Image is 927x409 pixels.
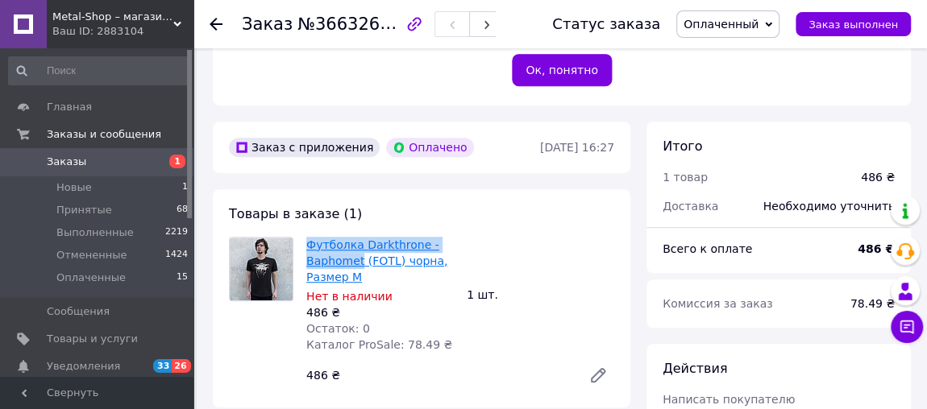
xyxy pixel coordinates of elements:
span: Итого [663,138,702,154]
span: 1 [182,180,188,195]
a: Редактировать [582,359,614,391]
span: Оплаченный [684,18,759,31]
span: Нет в наличии [306,290,393,303]
span: Оплаченные [56,271,126,285]
span: 26 [172,359,190,373]
b: 486 ₴ [858,242,895,255]
span: Каталог ProSale: 78.49 ₴ [306,338,452,351]
div: Необходимо уточнить [754,188,904,224]
span: 33 [153,359,172,373]
div: Вернуться назад [210,16,222,32]
img: Футболка Darkthrone - Baphomet (FOTL) чорна, Размер M [230,238,293,300]
span: Принятые [56,203,112,217]
div: Заказ с приложения [229,138,380,157]
a: Футболка Darkthrone - Baphomet (FOTL) чорна, Размер M [306,238,447,283]
span: №366326072 [297,14,412,34]
span: 68 [177,203,188,217]
div: 486 ₴ [861,169,895,185]
span: Отмененные [56,248,127,262]
div: Статус заказа [552,16,660,32]
span: 1 товар [663,171,708,184]
span: 2219 [165,225,188,240]
div: 486 ₴ [306,304,454,320]
button: Заказ выполнен [796,12,911,36]
span: Комиссия за заказ [663,297,773,310]
span: Товары и услуги [47,332,138,346]
span: Написать покупателю [663,393,795,406]
span: Выполненные [56,225,134,240]
span: Новые [56,180,92,195]
div: Ваш ID: 2883104 [52,24,193,39]
span: 15 [177,271,188,285]
div: Оплачено [386,138,473,157]
span: Заказы [47,155,86,169]
span: Сообщения [47,304,110,319]
span: Действия [663,361,727,376]
span: 1424 [165,248,188,262]
time: [DATE] 16:27 [540,141,614,154]
span: 1 [169,155,185,168]
button: Чат с покупателем [891,311,923,343]
span: Остаток: 0 [306,322,370,335]
span: Доставка [663,200,718,213]
span: Товары в заказе (1) [229,206,362,221]
span: Главная [47,100,92,114]
div: 486 ₴ [300,364,576,386]
span: 78.49 ₴ [850,297,895,310]
span: Всего к оплате [663,242,752,255]
button: Ок, понятно [512,54,612,86]
span: Заказ выполнен [809,19,898,31]
input: Поиск [8,56,189,85]
span: Уведомления [47,359,120,374]
div: 1 шт. [460,283,621,306]
span: Заказы и сообщения [47,127,161,142]
span: Заказ [242,14,293,34]
span: Metal-Shop – магазин рок-музики, одягу та атрибутики [52,10,173,24]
